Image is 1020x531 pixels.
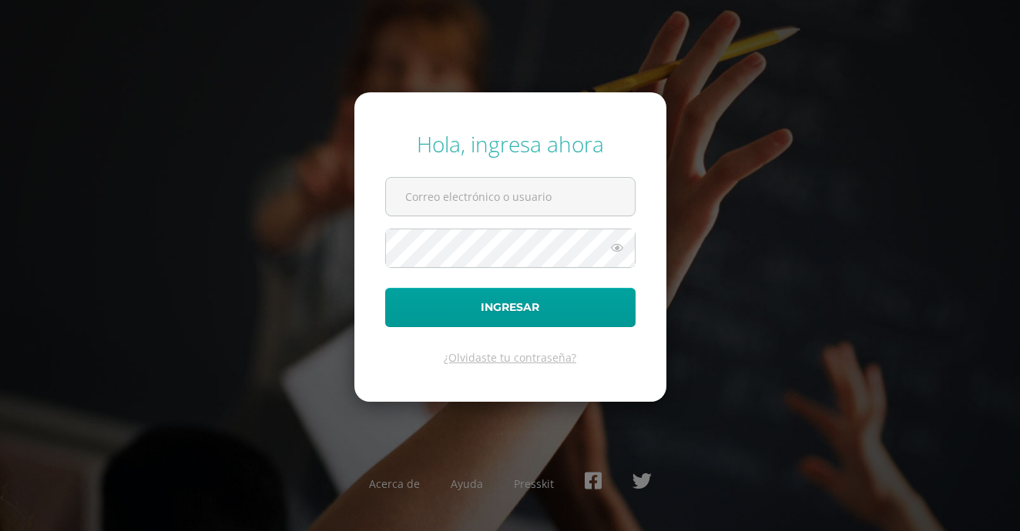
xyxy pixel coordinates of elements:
[444,350,576,365] a: ¿Olvidaste tu contraseña?
[369,476,420,491] a: Acerca de
[385,288,636,327] button: Ingresar
[451,476,483,491] a: Ayuda
[514,476,554,491] a: Presskit
[385,129,636,159] div: Hola, ingresa ahora
[386,178,635,215] input: Correo electrónico o usuario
